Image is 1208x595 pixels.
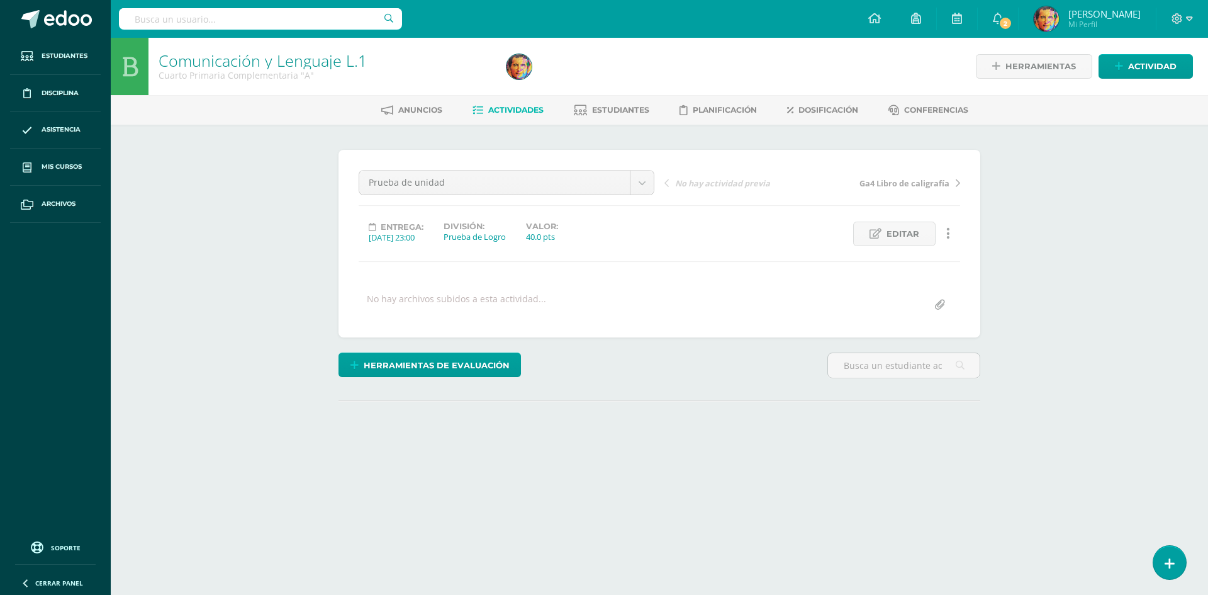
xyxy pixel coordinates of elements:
span: Actividad [1128,55,1177,78]
a: Estudiantes [574,100,649,120]
span: Herramientas de evaluación [364,354,510,377]
a: Disciplina [10,75,101,112]
span: Cerrar panel [35,579,83,587]
span: Prueba de unidad [369,171,620,195]
label: División: [444,222,506,231]
input: Busca un usuario... [119,8,402,30]
span: [PERSON_NAME] [1068,8,1141,20]
span: Mi Perfil [1068,19,1141,30]
span: Mis cursos [42,162,82,172]
a: Herramientas de evaluación [338,353,521,377]
a: Comunicación y Lenguaje L.1 [159,50,367,71]
label: Valor: [526,222,558,231]
span: Ga4 Libro de caligrafía [859,178,949,189]
a: Actividades [473,100,544,120]
a: Archivos [10,186,101,223]
span: Entrega: [381,222,423,232]
div: No hay archivos subidos a esta actividad... [367,293,546,317]
span: Actividades [488,105,544,115]
div: 40.0 pts [526,231,558,242]
h1: Comunicación y Lenguaje L.1 [159,52,491,69]
span: Estudiantes [592,105,649,115]
a: Planificación [679,100,757,120]
a: Mis cursos [10,149,101,186]
a: Actividad [1099,54,1193,79]
a: Estudiantes [10,38,101,75]
span: Dosificación [798,105,858,115]
a: Herramientas [976,54,1092,79]
span: Conferencias [904,105,968,115]
span: Planificación [693,105,757,115]
span: Disciplina [42,88,79,98]
span: No hay actividad previa [675,178,770,189]
a: Conferencias [888,100,968,120]
input: Busca un estudiante aquí... [828,353,980,378]
span: Anuncios [398,105,442,115]
a: Ga4 Libro de caligrafía [812,176,960,189]
span: Archivos [42,199,75,209]
span: Herramientas [1005,55,1076,78]
a: Soporte [15,538,96,555]
span: Soporte [51,543,81,552]
a: Dosificación [787,100,858,120]
span: Editar [886,222,919,246]
div: Prueba de Logro [444,231,506,242]
span: Asistencia [42,125,81,135]
span: 2 [998,16,1012,30]
div: Cuarto Primaria Complementaria 'A' [159,69,491,81]
a: Anuncios [381,100,442,120]
img: 6189efe1154869782297a4f5131f6e1d.png [506,54,532,79]
a: Asistencia [10,112,101,149]
span: Estudiantes [42,51,87,61]
img: 6189efe1154869782297a4f5131f6e1d.png [1034,6,1059,31]
a: Prueba de unidad [359,171,654,195]
div: [DATE] 23:00 [369,232,423,243]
